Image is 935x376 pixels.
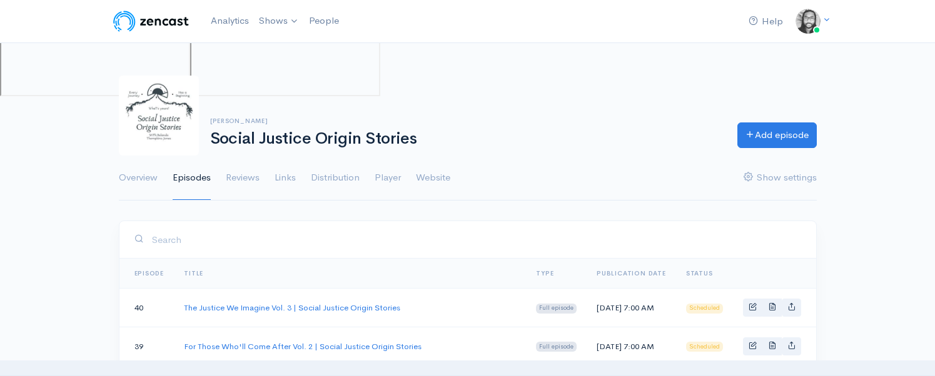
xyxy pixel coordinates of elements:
[134,269,164,277] a: Episode
[536,304,577,314] span: Full episode
[416,156,450,200] a: Website
[226,156,260,200] a: Reviews
[184,302,400,313] a: The Justice We Imagine Vol. 3 | Social Justice Origin Stories
[375,156,401,200] a: Player
[119,156,158,200] a: Overview
[254,7,304,35] a: Shows
[744,156,817,200] a: Show settings
[536,342,577,352] span: Full episode
[587,327,676,365] td: [DATE] 7:00 AM
[536,269,553,277] a: Type
[737,122,817,148] a: Add episode
[304,7,344,34] a: People
[151,227,801,252] input: Search
[111,9,191,34] img: ZenCast Logo
[206,7,254,34] a: Analytics
[686,342,723,352] span: Scheduled
[587,289,676,327] td: [DATE] 7:00 AM
[686,304,723,314] span: Scheduled
[210,117,722,124] h6: [PERSON_NAME]
[743,337,801,355] div: Basic example
[210,130,722,148] h1: Social Justice Origin Stories
[744,8,788,35] a: Help
[743,299,801,317] div: Basic example
[686,269,713,277] span: Status
[173,156,211,200] a: Episodes
[796,9,821,34] img: ...
[184,341,422,352] a: For Those Who'll Come After Vol. 2 | Social Justice Origin Stories
[597,269,666,277] a: Publication date
[184,269,203,277] a: Title
[119,289,174,327] td: 40
[119,327,174,365] td: 39
[311,156,360,200] a: Distribution
[275,156,296,200] a: Links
